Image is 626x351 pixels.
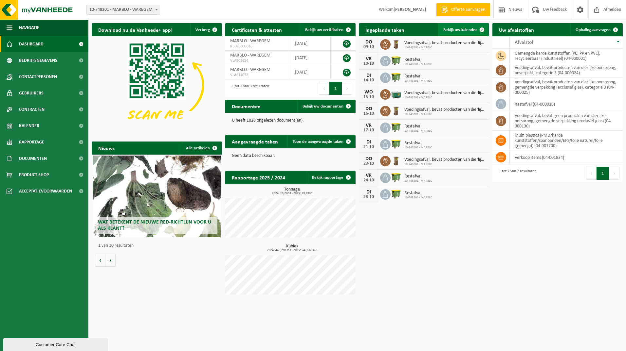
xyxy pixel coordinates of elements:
span: Restafval [404,74,433,79]
a: Bekijk uw kalender [438,23,488,36]
span: 10-748201 - MARBLO [404,196,433,200]
div: 14-10 [362,78,375,83]
div: 1 tot 7 van 7 resultaten [496,166,536,180]
h3: Kubiek [229,244,356,252]
div: VR [362,173,375,178]
td: voedingsafval, bevat producten van dierlijke oorsprong, onverpakt, categorie 3 (04-000024) [510,63,623,77]
td: restafval (04-000029) [510,97,623,111]
div: 15-10 [362,95,375,99]
span: Wat betekent de nieuwe RED-richtlijn voor u als klant? [98,220,211,231]
span: MARBLO - WAREGEM [230,53,270,58]
span: 10-748201 - MARBLO [404,96,486,100]
span: Voedingsafval, bevat producten van dierlijke oorsprong, onverpakt, categorie 3 [404,107,486,112]
span: Rapportage [19,134,44,150]
span: Voedingsafval, bevat producten van dierlijke oorsprong, gemengde verpakking (exc... [404,91,486,96]
h2: Ingeplande taken [359,23,411,36]
button: Next [342,82,352,95]
span: Bekijk uw documenten [303,104,343,109]
span: RED25005015 [230,44,285,49]
span: Restafval [404,57,433,62]
div: 28-10 [362,195,375,199]
span: Kalender [19,118,39,134]
span: Gebruikers [19,85,44,101]
span: 10-748201 - MARBLO [404,112,486,116]
td: verkoop items (04-001834) [510,150,623,164]
a: Offerte aanvragen [436,3,490,16]
div: 17-10 [362,128,375,133]
img: WB-1100-HPE-GN-50 [391,122,402,133]
h2: Certificaten & attesten [225,23,288,36]
h2: Aangevraagde taken [225,135,285,148]
h2: Download nu de Vanheede+ app! [92,23,179,36]
span: MARBLO - WAREGEM [230,67,270,72]
div: 1 tot 3 van 3 resultaten [229,81,269,95]
button: Vorige [95,254,105,267]
div: DO [362,156,375,161]
span: Afvalstof [515,40,533,45]
a: Bekijk uw documenten [297,100,355,113]
span: VLA614072 [230,73,285,78]
td: [DATE] [290,36,331,51]
div: DI [362,73,375,78]
span: 10-748201 - MARBLO - WAREGEM [86,5,160,15]
div: DI [362,190,375,195]
span: Offerte aanvragen [450,7,487,13]
div: 21-10 [362,145,375,149]
img: WB-1100-HPE-GN-50 [391,188,402,199]
a: Ophaling aanvragen [570,23,622,36]
td: gemengde harde kunststoffen (PE, PP en PVC), recycleerbaar (industrieel) (04-000001) [510,49,623,63]
h2: Documenten [225,100,267,112]
div: DI [362,140,375,145]
button: Verberg [190,23,221,36]
img: WB-0140-HPE-BN-01 [391,155,402,166]
span: Contactpersonen [19,69,57,85]
span: 10-748201 - MARBLO [404,79,433,83]
img: WB-0140-HPE-BN-01 [391,38,402,49]
a: Bekijk uw certificaten [300,23,355,36]
div: 24-10 [362,178,375,183]
div: 09-10 [362,45,375,49]
span: 2024: 16,060 t - 2025: 19,996 t [229,192,356,195]
span: Bekijk uw certificaten [305,28,343,32]
img: WB-1100-HPE-GN-50 [391,172,402,183]
a: Wat betekent de nieuwe RED-richtlijn voor u als klant? [93,156,221,237]
span: Acceptatievoorwaarden [19,183,72,199]
h3: Tonnage [229,187,356,195]
span: 10-748201 - MARBLO [404,129,433,133]
span: Ophaling aanvragen [576,28,611,32]
img: Download de VHEPlus App [92,36,222,134]
button: Next [609,167,619,180]
span: Restafval [404,124,433,129]
span: Documenten [19,150,47,167]
span: 10-748201 - MARBLO [404,162,486,166]
h2: Rapportage 2025 / 2024 [225,171,292,184]
span: Toon de aangevraagde taken [293,140,343,144]
p: 1 van 10 resultaten [98,243,219,248]
button: 1 [597,167,609,180]
img: WB-1100-HPE-GN-50 [391,55,402,66]
iframe: chat widget [3,337,109,351]
img: PB-LB-0680-HPE-GN-01 [391,88,402,99]
span: VLA903654 [230,58,285,63]
span: 10-748201 - MARBLO [404,179,433,183]
span: Navigatie [19,20,39,36]
td: [DATE] [290,65,331,79]
span: Bekijk uw kalender [443,28,477,32]
div: VR [362,123,375,128]
td: voedingsafval, bevat producten van dierlijke oorsprong, gemengde verpakking (exclusief glas), cat... [510,77,623,97]
div: 16-10 [362,111,375,116]
div: 23-10 [362,161,375,166]
button: Previous [586,167,597,180]
a: Bekijk rapportage [307,171,355,184]
a: Toon de aangevraagde taken [287,135,355,148]
p: U heeft 1028 ongelezen document(en). [232,118,349,123]
span: 10-748201 - MARBLO - WAREGEM [87,5,160,14]
button: 1 [329,82,342,95]
button: Volgende [105,254,116,267]
p: Geen data beschikbaar. [232,154,349,158]
span: Restafval [404,141,433,146]
div: DO [362,40,375,45]
div: 10-10 [362,61,375,66]
a: Alle artikelen [181,142,221,155]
